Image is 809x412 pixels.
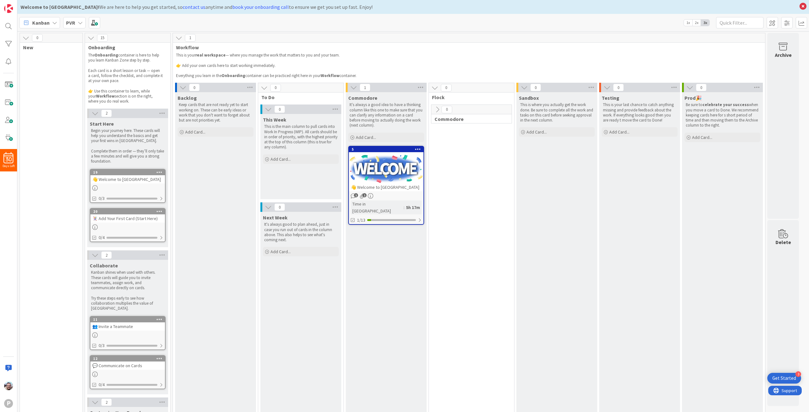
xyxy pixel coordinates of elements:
[185,129,205,135] span: Add Card...
[692,20,701,26] span: 2x
[4,4,13,13] img: Visit kanbanzone.com
[321,73,339,78] strong: Workflow
[703,102,749,107] strong: celebrate your success
[99,342,105,349] span: 0/3
[189,84,200,91] span: 0
[362,193,367,197] span: 1
[519,95,539,101] span: Sandbox
[90,262,118,269] span: Collaborate
[432,94,506,100] span: Flock
[90,317,165,322] div: 11
[603,102,676,123] p: This is your last chance to catch anything missing and provide feedback about the work. If everyt...
[93,170,165,175] div: 19
[13,1,29,9] span: Support
[176,53,751,58] p: This is your — where you manage the work that matters to you and your team.
[88,44,162,51] span: Onboarding
[99,234,105,241] span: 0/4
[90,356,165,361] div: 12
[441,84,452,92] span: 0
[404,204,422,211] div: 5h 17m
[274,105,285,113] span: 0
[23,44,75,51] span: New
[21,3,796,11] div: We are here to help you get started, so anytime and to ensure we get you set up fast. Enjoy!
[90,214,165,223] div: 🃏 Add Your First Card (Start Here)
[32,19,50,27] span: Kanban
[270,84,281,92] span: 0
[91,296,164,311] p: Try these steps early to see how collaboration multiplies the value of [GEOGRAPHIC_DATA].
[93,317,165,322] div: 11
[91,149,164,164] p: Complete them in order — they’ll only take a few minutes and will give you a strong foundation.
[32,34,43,42] span: 0
[6,157,12,162] span: 30
[349,146,423,191] div: 5👋 Welcome to [GEOGRAPHIC_DATA]
[435,116,504,122] span: Commodore
[775,51,792,59] div: Archive
[776,238,791,246] div: Delete
[795,371,801,377] div: 3
[90,322,165,331] div: 👥 Invite a Teammate
[716,17,763,28] input: Quick Filter...
[176,73,751,78] p: Everything you learn in the container can be practiced right here in your container.
[178,95,197,101] span: Backlog
[271,249,291,254] span: Add Card...
[261,94,336,100] span: To Do
[349,146,423,152] div: 5
[602,95,619,101] span: Testing
[772,375,796,381] div: Get Started
[90,356,165,370] div: 12💬 Communicate on Cards
[404,204,404,211] span: :
[4,381,13,390] img: VN
[99,195,105,202] span: 0/3
[686,102,759,128] p: Be sure to when you move a card to Done. We recommend keeping cards here for s short period of ti...
[222,73,245,78] strong: Onboarding
[349,183,423,191] div: 👋 Welcome to [GEOGRAPHIC_DATA]
[88,68,163,84] p: Each card is a short lesson or task — open a card, follow the checklist, and complete it at your ...
[97,34,108,42] span: 15
[90,317,165,331] div: 11👥 Invite a Teammate
[613,84,624,91] span: 0
[352,147,423,152] div: 5
[520,102,593,123] p: This is where you actually get the work done. Be sure to complete all the work and tasks on this ...
[696,84,707,91] span: 0
[94,52,118,58] strong: Onboarding
[21,4,99,10] b: Welcome to [GEOGRAPHIC_DATA]!
[88,89,163,104] p: 👉 Use this container to learn, while your section is on the right, where you do real work.
[684,20,692,26] span: 1x
[526,129,547,135] span: Add Card...
[90,121,114,127] span: Start Here
[91,128,164,144] p: Begin your journey here. These cards will help you understand the basics and get your first wins ...
[264,124,338,150] p: This is the main column to pull cards into Work In Progress (WIP). All cards should be in order o...
[274,203,285,211] span: 0
[176,63,751,68] p: 👉 Add your own cards here to start working immediately.
[93,356,165,361] div: 12
[357,217,365,224] span: 1/13
[66,20,75,26] b: PVR
[351,200,404,214] div: Time in [GEOGRAPHIC_DATA]
[232,4,289,10] a: book your onboarding call
[348,95,377,101] span: Commodore
[195,52,226,58] strong: real workspace
[185,34,196,42] span: 1
[90,175,165,183] div: 👋 Welcome to [GEOGRAPHIC_DATA]
[90,361,165,370] div: 💬 Communicate on Cards
[90,209,165,214] div: 20
[609,129,630,135] span: Add Card...
[179,102,252,123] p: Keep cards that are not ready yet to start working on. These can be early ideas or work that you ...
[4,399,13,408] div: P
[263,116,286,123] span: This Week
[101,251,112,259] span: 2
[701,20,709,26] span: 3x
[101,398,112,406] span: 2
[101,110,112,117] span: 2
[183,4,205,10] a: contact us
[91,270,164,290] p: Kanban shines when used with others. These cards will guide you to invite teammates, assign work,...
[90,170,165,175] div: 19
[93,209,165,214] div: 20
[176,44,757,51] span: Workflow
[90,209,165,223] div: 20🃏 Add Your First Card (Start Here)
[530,84,541,91] span: 0
[350,102,423,128] p: It's always a good idea to have a thinking column like this one to make sure that you can clarify...
[767,373,801,384] div: Open Get Started checklist, remaining modules: 3
[360,84,370,91] span: 1
[271,156,291,162] span: Add Card...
